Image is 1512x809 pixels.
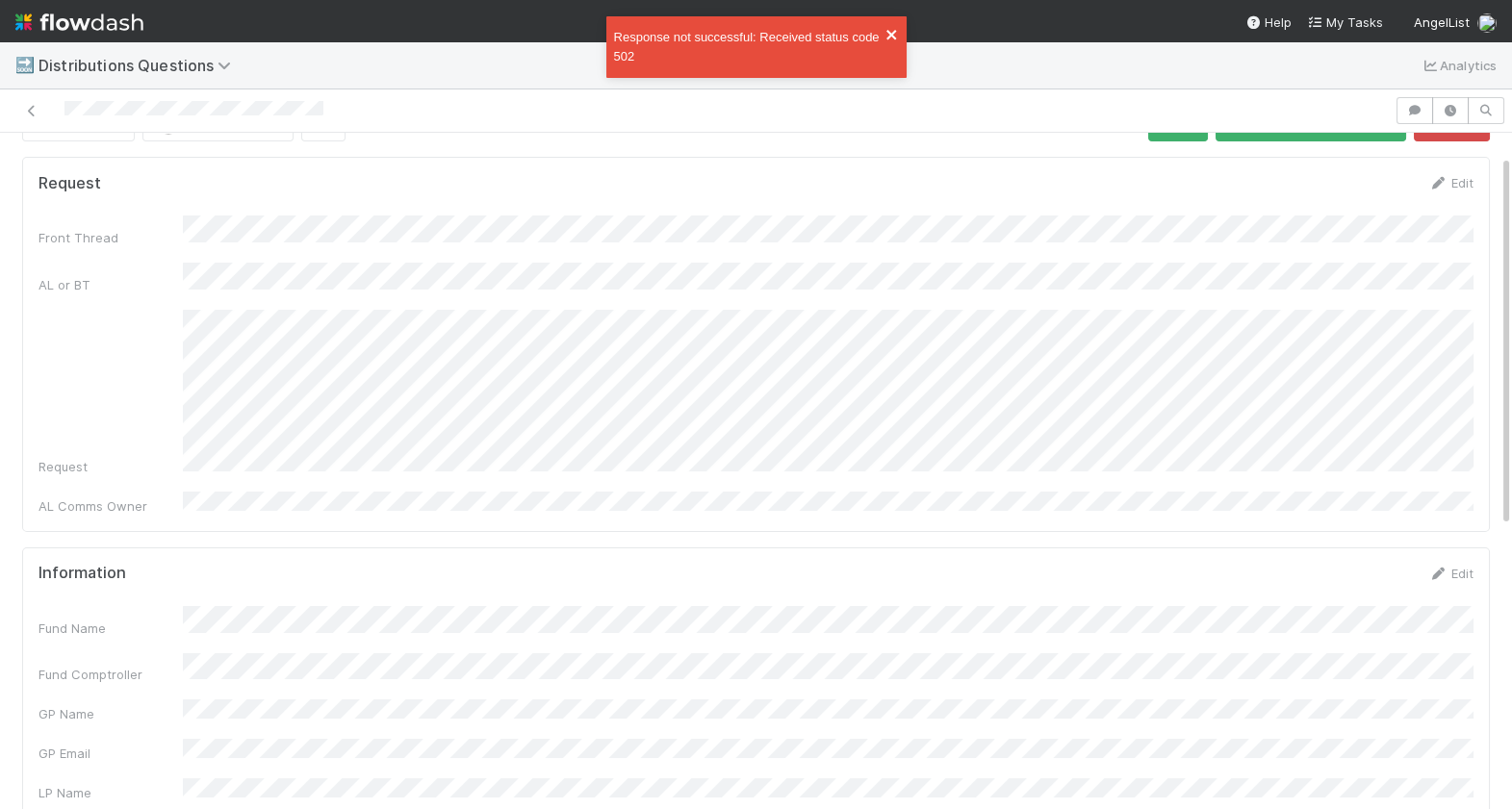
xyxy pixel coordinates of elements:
[1428,175,1474,190] a: Edit
[38,457,183,476] div: Request
[38,744,183,763] div: GP Email
[1421,54,1497,77] a: Analytics
[1245,13,1292,32] div: Help
[38,704,183,723] div: GP Name
[38,174,101,193] h5: Request
[1307,14,1383,30] span: My Tasks
[38,275,183,294] div: AL or BT
[885,24,899,43] button: close
[15,6,143,38] img: logo-inverted-e16ddd16eac7371096b0.svg
[38,56,241,75] span: Distributions Questions
[1414,14,1470,30] span: AngelList
[38,783,183,802] div: LP Name
[38,228,183,247] div: Front Thread
[38,564,126,583] h5: Information
[1428,566,1474,581] a: Edit
[1307,13,1383,32] a: My Tasks
[1477,13,1497,33] img: avatar_87e1a465-5456-4979-8ac4-f0cdb5bbfe2d.png
[614,28,885,66] div: Response not successful: Received status code 502
[38,665,183,684] div: Fund Comptroller
[38,619,183,638] div: Fund Name
[15,57,35,73] span: 🔜
[38,496,183,516] div: AL Comms Owner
